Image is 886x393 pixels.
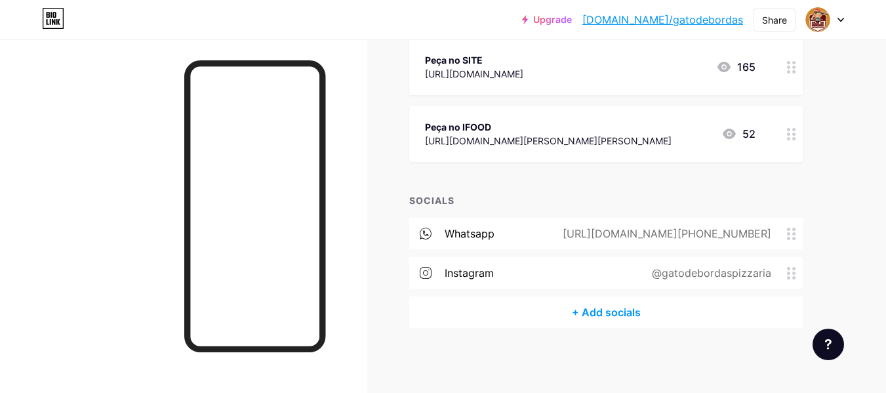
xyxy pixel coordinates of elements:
div: [URL][DOMAIN_NAME] [425,67,523,81]
a: Upgrade [522,14,572,25]
div: instagram [445,265,494,281]
div: Peça no SITE [425,53,523,67]
img: gatodebordas [805,7,830,32]
div: 165 [716,59,755,75]
div: SOCIALS [409,194,803,207]
div: Peça no IFOOD [425,120,672,134]
div: whatsapp [445,226,494,241]
div: 52 [721,126,755,142]
a: [DOMAIN_NAME]/gatodebordas [582,12,743,28]
div: + Add socials [409,297,803,328]
div: [URL][DOMAIN_NAME][PHONE_NUMBER] [542,226,787,241]
div: @gatodebordaspizzaria [631,265,787,281]
div: Share [762,13,787,27]
div: [URL][DOMAIN_NAME][PERSON_NAME][PERSON_NAME] [425,134,672,148]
